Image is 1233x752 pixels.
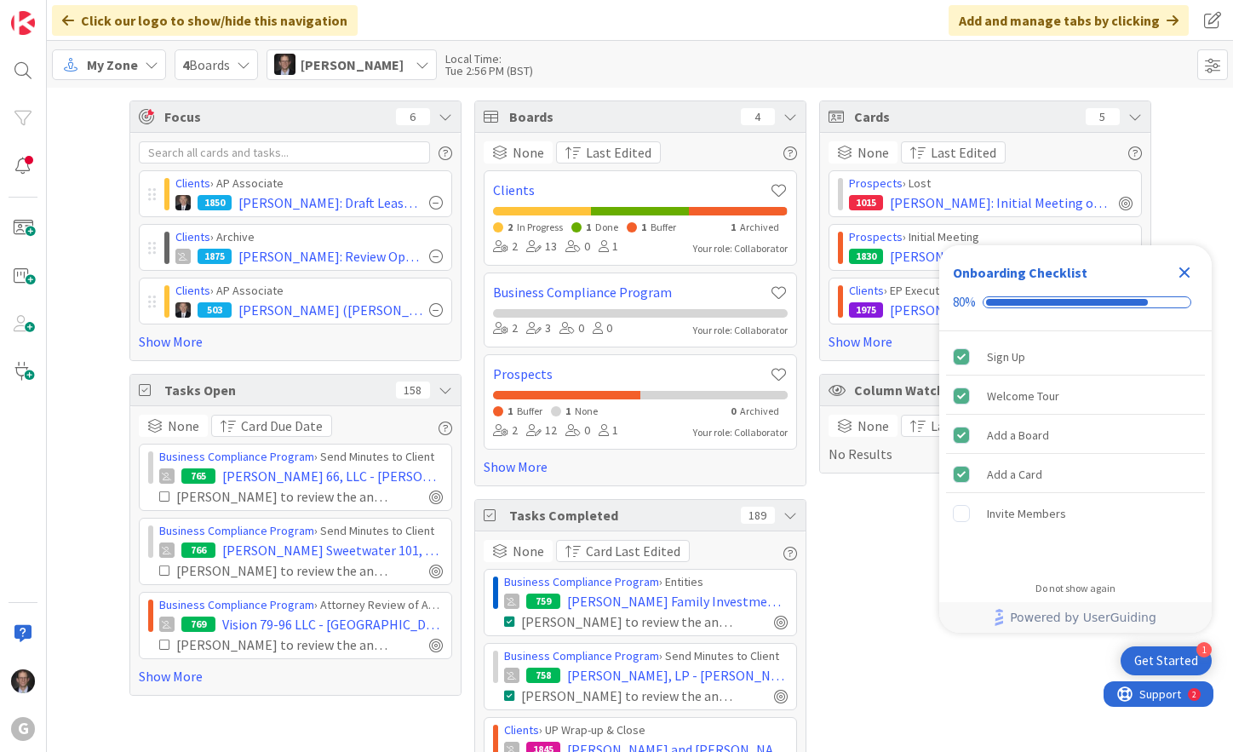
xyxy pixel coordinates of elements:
[693,323,788,338] div: Your role: Collaborator
[211,415,332,437] button: Card Due Date
[741,108,775,125] div: 4
[517,221,563,233] span: In Progress
[493,282,770,302] a: Business Compliance Program
[509,505,732,525] span: Tasks Completed
[939,602,1212,633] div: Footer
[504,648,659,663] a: Business Compliance Program
[87,55,138,75] span: My Zone
[222,614,443,634] span: Vision 79-96 LLC - [GEOGRAPHIC_DATA][PERSON_NAME] and [PERSON_NAME]
[181,468,215,484] div: 765
[829,331,1142,352] a: Show More
[445,53,533,65] div: Local Time:
[946,416,1205,454] div: Add a Board is complete.
[526,238,557,256] div: 13
[175,229,210,244] a: Clients
[946,495,1205,532] div: Invite Members is incomplete.
[1086,108,1120,125] div: 5
[946,377,1205,415] div: Welcome Tour is complete.
[946,456,1205,493] div: Add a Card is complete.
[939,245,1212,633] div: Checklist Container
[987,386,1059,406] div: Welcome Tour
[504,647,788,665] div: › Send Minutes to Client
[857,142,889,163] span: None
[181,542,215,558] div: 766
[901,141,1006,164] button: Last Edited
[849,249,883,264] div: 1830
[1010,607,1156,628] span: Powered by UserGuiding
[493,422,518,440] div: 2
[396,382,430,399] div: 158
[222,540,443,560] span: [PERSON_NAME] Sweetwater 101, LLC - [PERSON_NAME]
[175,175,443,192] div: › AP Associate
[1121,646,1212,675] div: Open Get Started checklist, remaining modules: 1
[222,466,443,486] span: [PERSON_NAME] 66, LLC - [PERSON_NAME]
[854,380,1077,400] span: Column Watching
[89,7,93,20] div: 2
[175,195,191,210] img: BG
[198,249,232,264] div: 1875
[504,574,659,589] a: Business Compliance Program
[565,238,590,256] div: 0
[159,449,314,464] a: Business Compliance Program
[987,425,1049,445] div: Add a Board
[939,331,1212,571] div: Checklist items
[849,283,884,298] a: Clients
[164,380,387,400] span: Tasks Open
[241,416,323,436] span: Card Due Date
[526,594,560,609] div: 759
[565,405,571,417] span: 1
[857,416,889,436] span: None
[953,295,976,310] div: 80%
[11,717,35,741] div: G
[159,597,314,612] a: Business Compliance Program
[556,540,690,562] button: Card Last Edited
[526,422,557,440] div: 12
[849,195,883,210] div: 1015
[693,425,788,440] div: Your role: Collaborator
[1134,652,1198,669] div: Get Started
[139,331,452,352] a: Show More
[445,65,533,77] div: Tue 2:56 PM (BST)
[521,686,737,706] div: [PERSON_NAME] to review the annual minutes
[36,3,77,23] span: Support
[931,142,996,163] span: Last Edited
[849,175,903,191] a: Prospects
[513,142,544,163] span: None
[504,573,788,591] div: › Entities
[175,282,443,300] div: › AP Associate
[526,668,560,683] div: 758
[198,302,232,318] div: 503
[176,560,392,581] div: [PERSON_NAME] to review the annual minutes
[953,295,1198,310] div: Checklist progress: 80%
[1196,642,1212,657] div: 1
[139,141,430,164] input: Search all cards and tasks...
[949,5,1189,36] div: Add and manage tabs by clicking
[849,229,903,244] a: Prospects
[517,405,542,417] span: Buffer
[504,722,539,738] a: Clients
[159,448,443,466] div: › Send Minutes to Client
[508,221,513,233] span: 2
[301,55,404,75] span: [PERSON_NAME]
[586,541,680,561] span: Card Last Edited
[595,221,618,233] span: Done
[508,405,513,417] span: 1
[238,192,422,213] span: [PERSON_NAME]: Draft Leases [PERSON_NAME]
[890,192,1112,213] span: [PERSON_NAME]: Initial Meeting on TBD with [PERSON_NAME]
[484,456,797,477] a: Show More
[693,241,788,256] div: Your role: Collaborator
[740,221,779,233] span: Archived
[586,142,651,163] span: Last Edited
[641,221,646,233] span: 1
[731,405,736,417] span: 0
[741,507,775,524] div: 189
[953,262,1087,283] div: Onboarding Checklist
[139,666,452,686] a: Show More
[599,422,618,440] div: 1
[11,11,35,35] img: Visit kanbanzone.com
[567,665,788,686] span: [PERSON_NAME], LP - [PERSON_NAME]
[849,228,1133,246] div: › Initial Meeting
[521,611,737,632] div: [PERSON_NAME] to review the annual minutes
[238,246,422,267] span: [PERSON_NAME]: Review Operating Agreements [PERSON_NAME]
[586,221,591,233] span: 1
